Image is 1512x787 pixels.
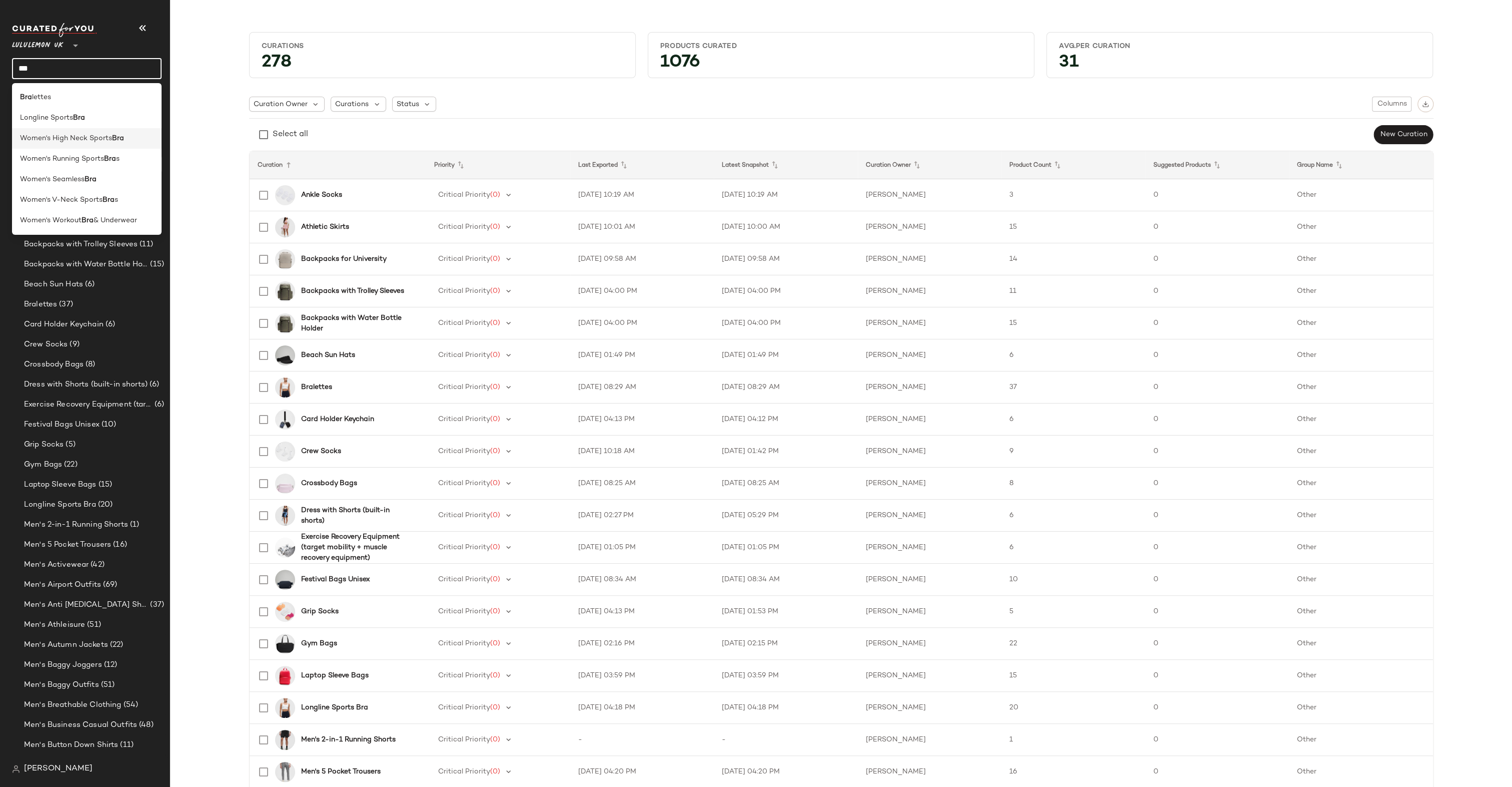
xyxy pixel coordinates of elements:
[275,410,295,430] img: LW9FNPS_073265_1
[275,506,295,526] img: LW1EDSS_031382_1
[858,724,1001,756] td: [PERSON_NAME]
[490,704,500,711] span: (0)
[1145,468,1289,500] td: 0
[68,339,79,350] span: (9)
[20,154,104,164] span: Women's Running Sports
[438,319,490,327] span: Critical Priority
[24,539,111,551] span: Men's 5 Pocket Trousers
[438,704,490,711] span: Critical Priority
[275,666,295,686] img: LU9CMAS_071462_1
[1289,371,1433,404] td: Other
[1289,211,1433,243] td: Other
[714,307,857,339] td: [DATE] 04:00 PM
[438,255,490,263] span: Critical Priority
[1289,179,1433,211] td: Other
[73,113,85,123] b: Bra
[1145,692,1289,724] td: 0
[490,480,500,487] span: (0)
[858,660,1001,692] td: [PERSON_NAME]
[570,275,714,307] td: [DATE] 04:00 PM
[858,307,1001,339] td: [PERSON_NAME]
[490,512,500,519] span: (0)
[254,55,631,74] div: 278
[1001,404,1145,436] td: 6
[1145,660,1289,692] td: 0
[570,596,714,628] td: [DATE] 04:13 PM
[858,564,1001,596] td: [PERSON_NAME]
[438,736,490,743] span: Critical Priority
[1001,436,1145,468] td: 9
[858,243,1001,275] td: [PERSON_NAME]
[24,319,104,330] span: Card Holder Keychain
[1145,724,1289,756] td: 0
[858,500,1001,532] td: [PERSON_NAME]
[24,459,62,471] span: Gym Bags
[714,243,857,275] td: [DATE] 09:58 AM
[128,519,139,531] span: (1)
[570,339,714,371] td: [DATE] 01:49 PM
[24,239,138,250] span: Backpacks with Trolley Sleeves
[148,259,164,270] span: (15)
[301,766,381,777] b: Men's 5 Pocket Trousers
[24,559,89,571] span: Men's Activewear
[24,519,128,531] span: Men's 2-in-1 Running Shorts
[490,768,500,775] span: (0)
[301,190,342,200] b: Ankle Socks
[714,339,857,371] td: [DATE] 01:49 PM
[1289,151,1433,179] th: Group Name
[1001,211,1145,243] td: 15
[570,692,714,724] td: [DATE] 04:18 PM
[1379,131,1427,139] span: New Curation
[490,544,500,551] span: (0)
[1001,564,1145,596] td: 10
[714,371,857,404] td: [DATE] 08:29 AM
[438,608,490,615] span: Critical Priority
[1289,307,1433,339] td: Other
[1145,500,1289,532] td: 0
[490,608,500,615] span: (0)
[714,660,857,692] td: [DATE] 03:59 PM
[24,439,64,451] span: Grip Socks
[1145,211,1289,243] td: 0
[1145,371,1289,404] td: 0
[20,174,85,185] span: Women's Seamless
[275,602,295,622] img: LW9FNYS_071063_1
[1145,151,1289,179] th: Suggested Products
[99,679,115,691] span: (51)
[1289,692,1433,724] td: Other
[275,313,295,333] img: LU9AS8S_069345_1
[1289,628,1433,660] td: Other
[275,249,295,269] img: LU9CLES_070108_1
[301,254,387,264] b: Backpacks for University
[1289,660,1433,692] td: Other
[275,634,295,654] img: LW9FPAS_0001_1
[570,371,714,404] td: [DATE] 08:29 AM
[490,319,500,327] span: (0)
[1145,339,1289,371] td: 0
[1001,692,1145,724] td: 20
[24,659,102,671] span: Men's Baggy Joggers
[153,399,164,411] span: (6)
[1289,436,1433,468] td: Other
[275,762,295,782] img: LM5ALWS_035956_1
[101,579,118,591] span: (69)
[490,416,500,423] span: (0)
[438,448,490,455] span: Critical Priority
[858,596,1001,628] td: [PERSON_NAME]
[118,739,134,751] span: (11)
[714,532,857,564] td: [DATE] 01:05 PM
[1145,596,1289,628] td: 0
[301,606,339,617] b: Grip Socks
[1001,371,1145,404] td: 37
[24,359,84,370] span: Crossbody Bags
[24,379,148,390] span: Dress with Shorts (built-in shorts)
[148,599,164,611] span: (37)
[275,538,295,558] img: LU9AG2S_033234_1
[438,287,490,295] span: Critical Priority
[275,217,295,237] img: LW8ANJS_035486_1
[490,640,500,647] span: (0)
[275,730,295,750] img: LM7BNLS_0001_1
[111,539,127,551] span: (16)
[490,191,500,199] span: (0)
[24,499,96,511] span: Longline Sports Bra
